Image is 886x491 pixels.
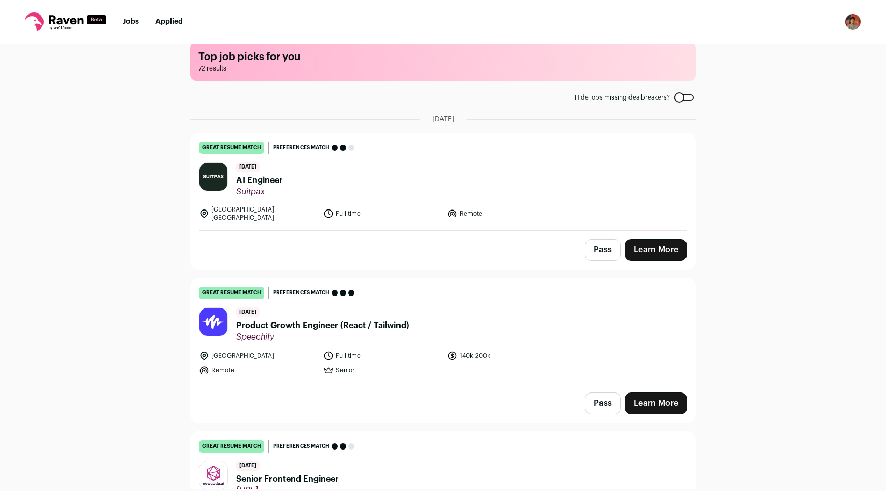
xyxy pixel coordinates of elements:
[191,133,695,230] a: great resume match Preferences match [DATE] AI Engineer Suitpax [GEOGRAPHIC_DATA], [GEOGRAPHIC_DA...
[155,18,183,25] a: Applied
[199,461,227,489] img: 784ecd4b056ceb9ddc9c284ac8c58b18bd11af8c0f40d9ef94ea549f9f9381de.jpg
[323,205,441,222] li: Full time
[625,239,687,261] a: Learn More
[273,288,330,298] span: Preferences match
[273,143,330,153] span: Preferences match
[198,50,688,64] h1: Top job picks for you
[236,174,283,187] span: AI Engineer
[236,187,283,197] span: Suitpax
[236,319,409,332] span: Product Growth Engineer (React / Tailwind)
[236,461,260,471] span: [DATE]
[585,239,621,261] button: Pass
[845,13,861,30] img: 1438337-medium_jpg
[625,392,687,414] a: Learn More
[123,18,139,25] a: Jobs
[575,93,670,102] span: Hide jobs missing dealbreakers?
[198,64,688,73] span: 72 results
[236,332,409,342] span: Speechify
[199,440,264,453] div: great resume match
[199,163,227,191] img: a1a5356023e353bb7c04c60845729e709c0f5720c5600558ca12408dbecefc4e.jpg
[236,473,339,485] span: Senior Frontend Engineer
[199,308,227,336] img: 59b05ed76c69f6ff723abab124283dfa738d80037756823f9fc9e3f42b66bce3.jpg
[199,365,317,375] li: Remote
[585,392,621,414] button: Pass
[199,142,264,154] div: great resume match
[199,350,317,361] li: [GEOGRAPHIC_DATA]
[447,205,565,222] li: Remote
[236,307,260,317] span: [DATE]
[447,350,565,361] li: 140k-200k
[236,162,260,172] span: [DATE]
[432,114,454,124] span: [DATE]
[199,205,317,222] li: [GEOGRAPHIC_DATA], [GEOGRAPHIC_DATA]
[323,365,441,375] li: Senior
[323,350,441,361] li: Full time
[199,287,264,299] div: great resume match
[273,441,330,452] span: Preferences match
[191,278,695,384] a: great resume match Preferences match [DATE] Product Growth Engineer (React / Tailwind) Speechify ...
[845,13,861,30] button: Open dropdown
